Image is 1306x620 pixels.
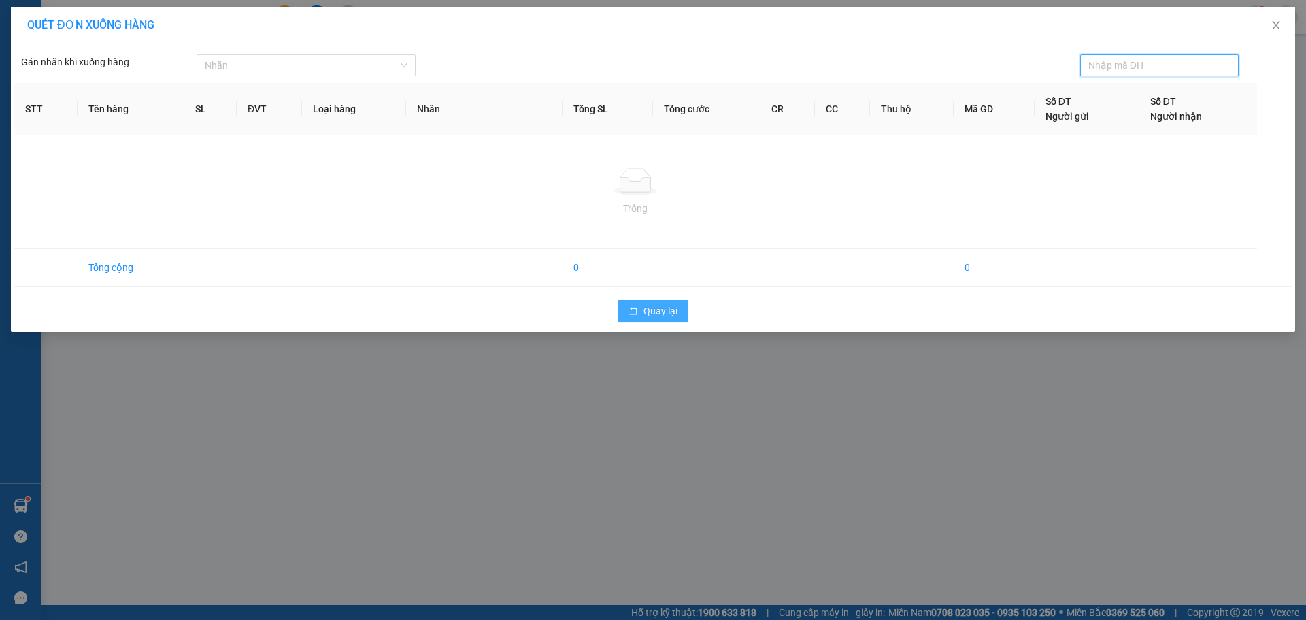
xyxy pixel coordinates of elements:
input: Nhập mã ĐH [1088,58,1220,73]
th: Tên hàng [78,83,184,135]
span: Người gửi [1045,111,1089,122]
td: 0 [954,249,1035,287]
th: STT [14,83,78,135]
th: Thu hộ [870,83,954,135]
span: Người nhận [1150,111,1202,122]
th: CR [760,83,815,135]
th: Tổng SL [563,83,653,135]
th: Tổng cước [653,83,761,135]
span: Số ĐT [1045,96,1071,107]
td: Tổng cộng [78,249,184,287]
span: rollback [629,306,638,317]
span: Số ĐT [1150,96,1176,107]
div: Gán nhãn khi xuống hàng [21,54,197,76]
th: SL [184,83,237,135]
th: Nhãn [406,83,563,135]
span: QUÉT ĐƠN XUỐNG HÀNG [27,18,154,31]
span: Quay lại [643,304,677,319]
span: close [1271,20,1282,31]
div: Trống [25,201,1246,216]
th: Mã GD [954,83,1035,135]
td: 0 [563,249,653,287]
th: CC [815,83,869,135]
button: Close [1257,7,1295,45]
th: ĐVT [237,83,302,135]
button: rollbackQuay lại [618,300,688,322]
th: Loại hàng [302,83,405,135]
